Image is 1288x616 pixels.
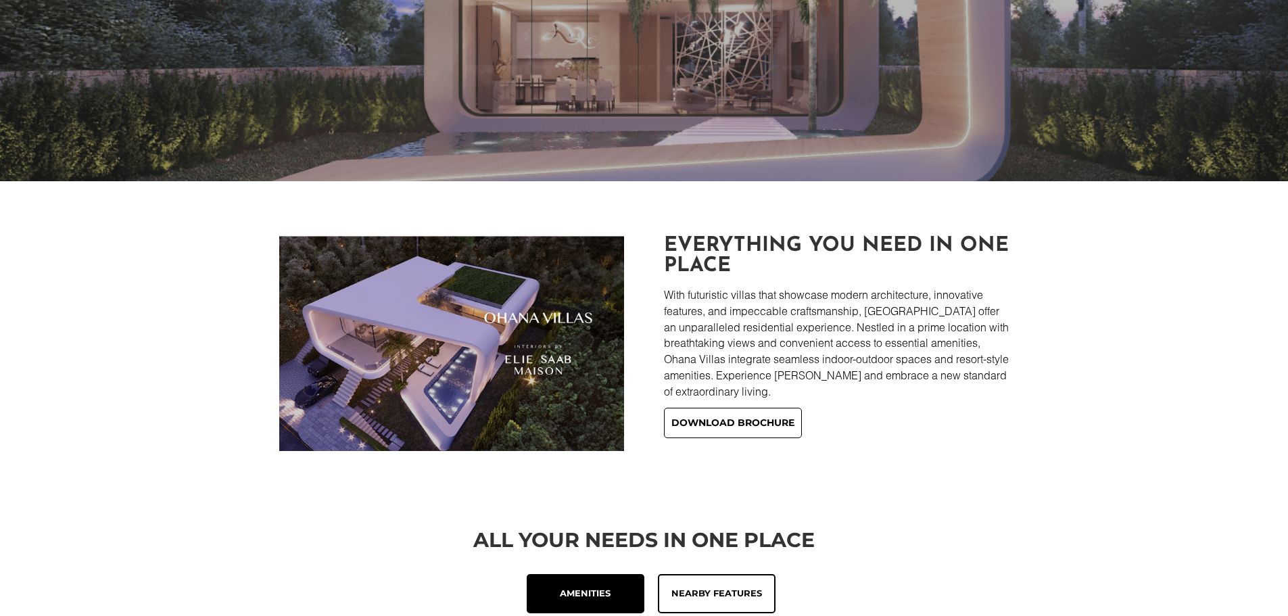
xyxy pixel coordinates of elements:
[279,530,1009,557] h2: All Your Needs In One Place
[664,236,1009,283] h2: Everything you need in one place
[664,287,1009,400] p: With futuristic villas that showcase modern architecture, innovative features, and impeccable cra...
[669,586,764,602] div: Nearby Features
[538,586,633,602] div: Amenities
[279,236,624,451] img: ohana hills - elie saab maison (1)-min
[664,408,802,439] a: Download brochure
